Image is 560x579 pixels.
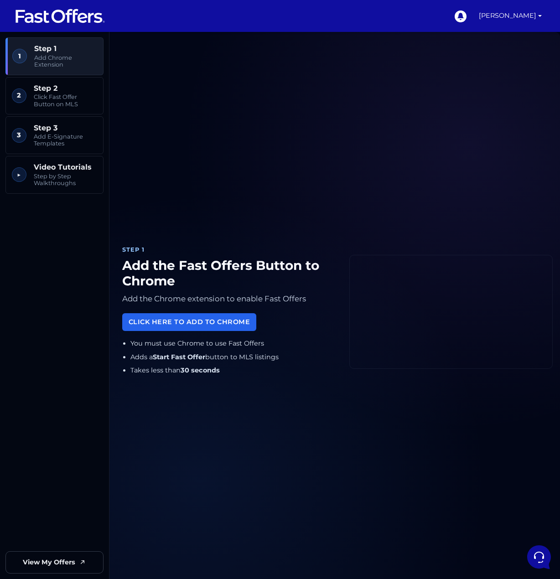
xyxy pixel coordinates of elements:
button: Start a Conversation [15,91,168,109]
p: Messages [78,305,104,314]
button: Home [7,293,63,314]
p: Add the Chrome extension to enable Fast Offers [122,292,335,305]
span: Video Tutorials [34,163,97,171]
p: Help [141,305,153,314]
span: 2 [12,88,26,103]
a: 3 Step 3 Add E-Signature Templates [5,116,104,154]
li: Takes less than [130,365,335,376]
span: Step by Step Walkthroughs [34,173,97,187]
a: 1 Step 1 Add Chrome Extension [5,37,104,75]
a: View My Offers [5,551,104,574]
span: Find an Answer [15,128,62,135]
span: Click Fast Offer Button on MLS [34,93,97,108]
span: Step 1 [34,44,97,53]
a: See all [147,51,168,58]
span: Add E-Signature Templates [34,133,97,147]
span: View My Offers [23,557,75,568]
iframe: Fast Offers Chrome Extension [350,255,552,369]
h2: Hello [PERSON_NAME] 👋 [7,7,153,36]
div: Step 1 [122,245,335,254]
img: dark [15,66,33,84]
a: Open Help Center [114,128,168,135]
span: ▶︎ [12,167,26,182]
p: Home [27,305,43,314]
input: Search for an Article... [21,147,149,156]
span: Add Chrome Extension [34,54,97,68]
span: Your Conversations [15,51,74,58]
span: 1 [12,49,27,63]
button: Messages [63,293,119,314]
span: Step 3 [34,124,97,132]
img: dark [29,66,47,84]
a: Click Here to Add to Chrome [122,313,256,331]
span: Start a Conversation [66,97,128,104]
h1: Add the Fast Offers Button to Chrome [122,258,335,289]
span: Step 2 [34,84,97,93]
button: Help [119,293,175,314]
iframe: Customerly Messenger Launcher [525,543,553,571]
strong: 30 seconds [181,366,220,374]
li: Adds a button to MLS listings [130,352,335,362]
li: You must use Chrome to use Fast Offers [130,338,335,349]
a: 2 Step 2 Click Fast Offer Button on MLS [5,77,104,115]
a: ▶︎ Video Tutorials Step by Step Walkthroughs [5,156,104,194]
strong: Start Fast Offer [153,353,205,361]
span: 3 [12,128,26,143]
